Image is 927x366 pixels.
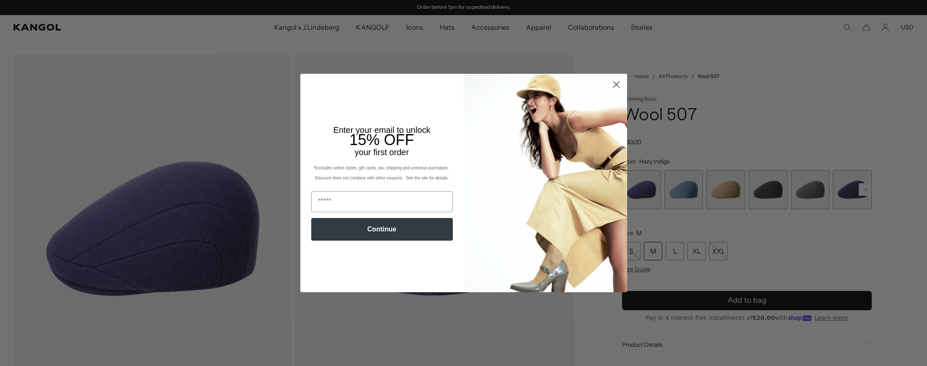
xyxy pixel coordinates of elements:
[311,191,453,212] input: Email
[333,125,431,135] span: Enter your email to unlock
[349,131,414,148] span: 15% OFF
[311,218,453,241] button: Continue
[464,74,627,292] img: 93be19ad-e773-4382-80b9-c9d740c9197f.jpeg
[355,148,409,157] span: your first order
[313,166,450,180] span: *Excludes select styles, gift cards, tax, shipping and previous purchases. Discount does not comb...
[609,77,624,92] button: Close dialog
